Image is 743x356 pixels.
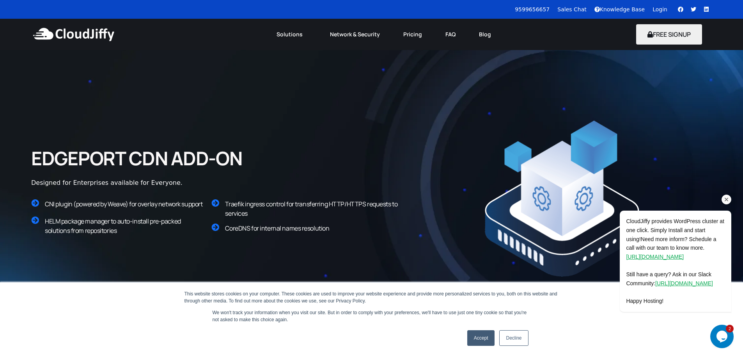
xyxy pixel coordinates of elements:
div: This website stores cookies on your computer. These cookies are used to improve your website expe... [184,290,559,304]
div: Designed for Enterprises available for Everyone. [31,178,304,188]
a: Accept [467,330,495,346]
span: HELM package manager to auto-install pre-packed solutions from repositories [45,217,181,235]
iframe: chat widget [710,325,735,348]
img: CDN.png [484,120,640,277]
a: 9599656657 [515,6,550,13]
a: FAQ [434,26,467,43]
a: Blog [467,26,503,43]
button: FREE SIGNUP [636,24,702,45]
a: Decline [499,330,528,346]
h2: EDGEPORT CDN ADD-ON [31,146,258,170]
a: Knowledge Base [594,6,645,13]
a: Sales Chat [557,6,586,13]
span: CNI plugin (powered by Weave) for overlay network support [45,200,202,208]
p: We won't track your information when you visit our site. But in order to comply with your prefere... [213,309,531,323]
iframe: chat widget [595,140,735,321]
a: Network & Security [318,26,392,43]
a: Pricing [392,26,434,43]
a: FREE SIGNUP [636,30,702,39]
span: Traefik ingress control for transferring HTTP/HTTPS requests to services [225,200,397,218]
span: CoreDNS for internal names resolution [225,224,329,233]
a: Solutions [265,26,318,43]
a: Login [653,6,667,13]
